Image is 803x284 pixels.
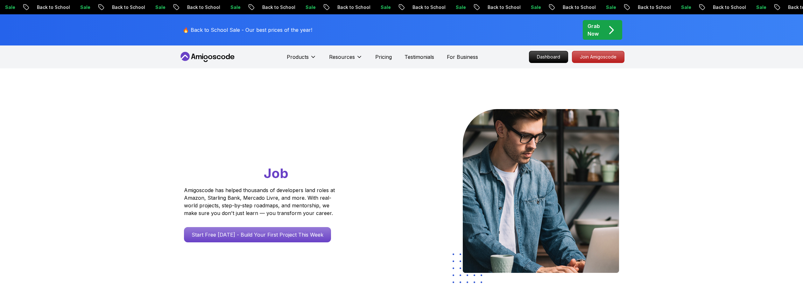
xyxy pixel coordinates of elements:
p: Sale [506,4,527,10]
p: Sale [732,4,752,10]
p: Back to School [313,4,356,10]
a: Join Amigoscode [572,51,624,63]
p: Sale [281,4,301,10]
p: Back to School [88,4,131,10]
p: Back to School [238,4,281,10]
p: Sale [657,4,677,10]
p: Sale [431,4,452,10]
h1: Go From Learning to Hired: Master Java, Spring Boot & Cloud Skills That Get You the [184,109,359,183]
p: Back to School [688,4,732,10]
p: Sale [581,4,602,10]
button: Resources [329,53,363,66]
a: Start Free [DATE] - Build Your First Project This Week [184,227,331,242]
p: Back to School [613,4,657,10]
p: Sale [356,4,377,10]
a: Dashboard [529,51,568,63]
p: Back to School [163,4,206,10]
p: Amigoscode has helped thousands of developers land roles at Amazon, Starling Bank, Mercado Livre,... [184,186,337,217]
img: hero [463,109,619,273]
p: Grab Now [588,22,600,38]
a: For Business [447,53,478,61]
p: Sale [131,4,151,10]
p: Sale [206,4,226,10]
p: 🔥 Back to School Sale - Our best prices of the year! [183,26,312,34]
p: Back to School [388,4,431,10]
a: Pricing [375,53,392,61]
a: Testimonials [405,53,434,61]
p: Back to School [12,4,56,10]
p: Sale [56,4,76,10]
p: Back to School [463,4,506,10]
button: Products [287,53,316,66]
p: Resources [329,53,355,61]
p: Back to School [538,4,581,10]
p: Products [287,53,309,61]
span: Job [264,165,288,181]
